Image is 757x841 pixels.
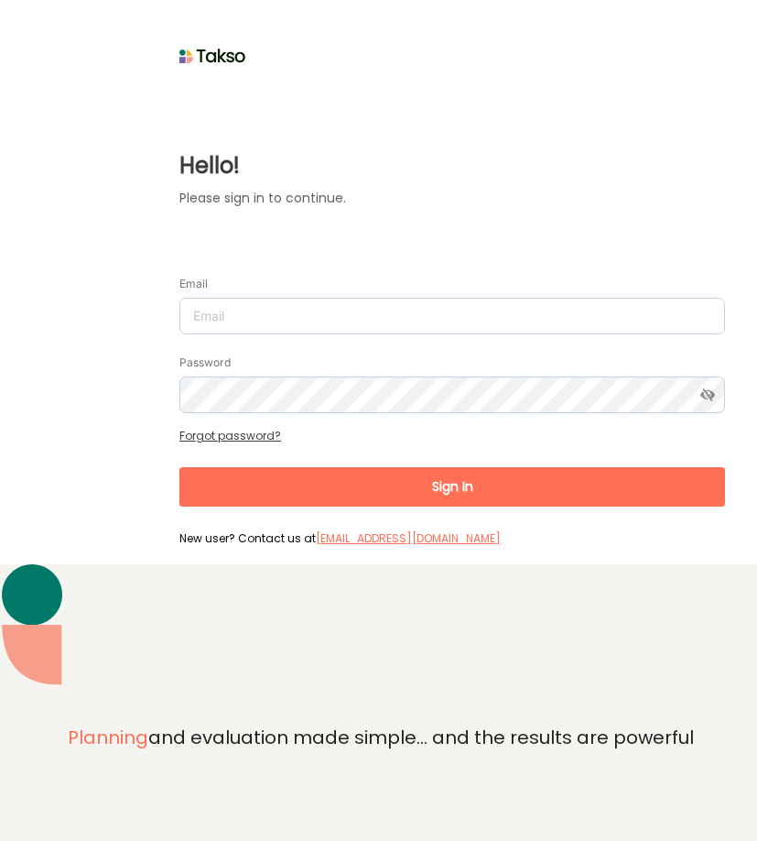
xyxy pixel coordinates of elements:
img: taksoLoginLogo [179,42,246,70]
label: [EMAIL_ADDRESS][DOMAIN_NAME] [316,530,501,548]
a: Forgot password? [179,428,281,443]
label: New user? Contact us at [179,530,725,546]
a: [EMAIL_ADDRESS][DOMAIN_NAME] [316,530,501,546]
label: Password [179,355,231,370]
button: Sign In [179,467,725,507]
label: Hello! [179,149,725,182]
label: Please sign in to continue. [179,189,725,208]
label: and evaluation made simple... and the results are powerful [49,724,708,823]
label: Email [179,277,208,291]
span: Planning [68,725,148,750]
input: Email [179,298,725,334]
